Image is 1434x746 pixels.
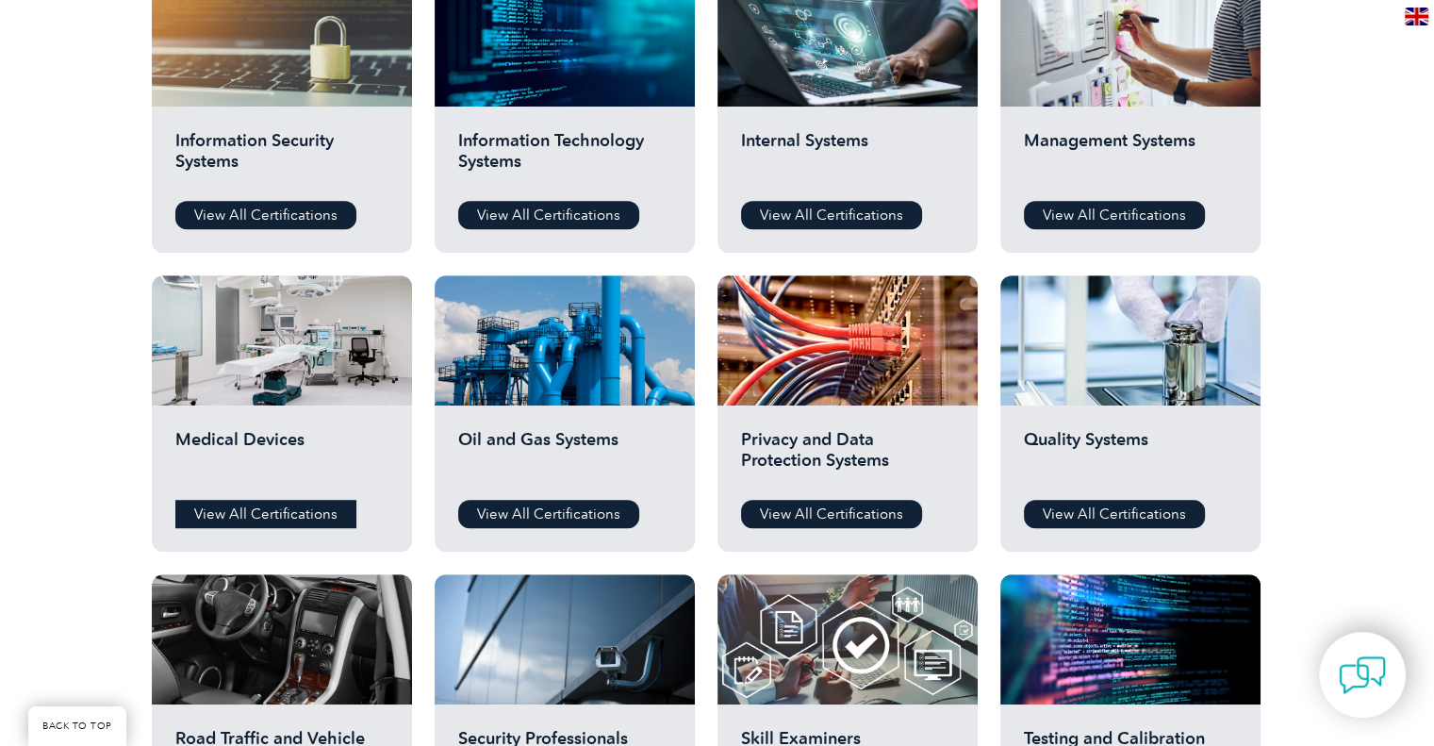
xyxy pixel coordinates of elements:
[1405,8,1428,25] img: en
[1339,652,1386,699] img: contact-chat.png
[1024,130,1237,187] h2: Management Systems
[175,429,388,486] h2: Medical Devices
[741,130,954,187] h2: Internal Systems
[741,201,922,229] a: View All Certifications
[175,500,356,528] a: View All Certifications
[1024,500,1205,528] a: View All Certifications
[741,500,922,528] a: View All Certifications
[1024,201,1205,229] a: View All Certifications
[458,201,639,229] a: View All Certifications
[28,706,126,746] a: BACK TO TOP
[458,500,639,528] a: View All Certifications
[175,201,356,229] a: View All Certifications
[1024,429,1237,486] h2: Quality Systems
[458,429,671,486] h2: Oil and Gas Systems
[741,429,954,486] h2: Privacy and Data Protection Systems
[458,130,671,187] h2: Information Technology Systems
[175,130,388,187] h2: Information Security Systems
